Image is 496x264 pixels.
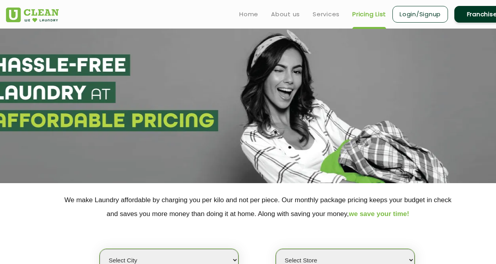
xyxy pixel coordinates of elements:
[6,8,59,22] img: UClean Laundry and Dry Cleaning
[352,10,386,19] a: Pricing List
[239,10,258,19] a: Home
[392,6,448,23] a: Login/Signup
[313,10,340,19] a: Services
[271,10,300,19] a: About us
[349,210,409,218] span: we save your time!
